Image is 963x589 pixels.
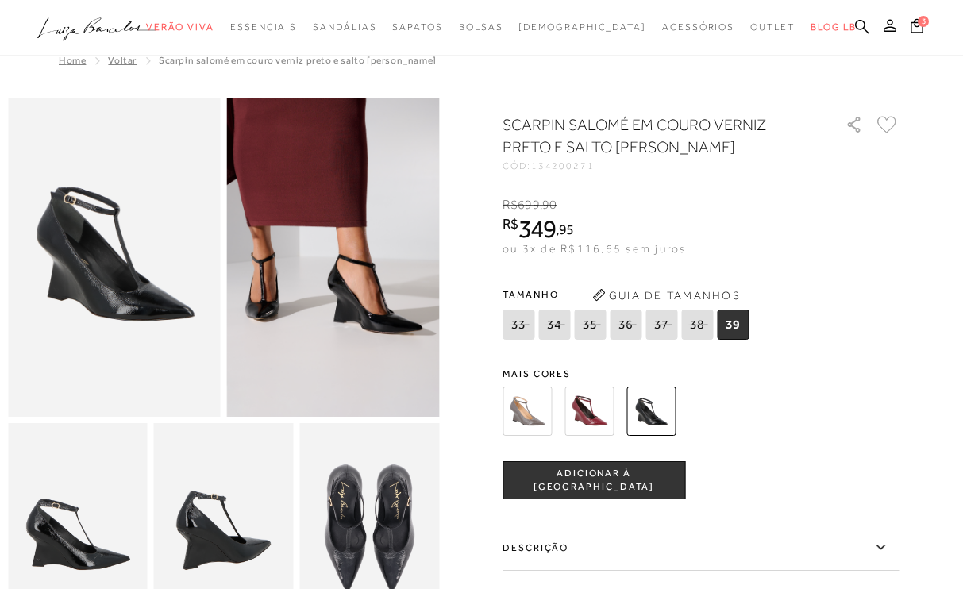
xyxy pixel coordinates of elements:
a: noSubCategoriesText [392,13,442,42]
span: ou 3x de R$116,65 sem juros [503,242,686,255]
span: 349 [518,214,556,243]
img: SCARPIN SALOMÉ EM COURO VERNIZ PRETO E SALTO ANABELA [626,387,676,436]
span: 699 [518,198,539,212]
button: Guia de Tamanhos [587,283,745,308]
a: noSubCategoriesText [518,13,646,42]
i: R$ [503,217,518,231]
span: 36 [610,310,641,340]
button: ADICIONAR À [GEOGRAPHIC_DATA] [503,461,685,499]
i: , [556,222,574,237]
img: image [227,98,440,417]
img: SCARPIN SALOMÉ EM COURO VERNIZ MARSALA SALTO ANABELA [564,387,614,436]
img: SCARPIN SALOMÉ EM COURO VERNIZ CINZA STORM E SALTO ANABELA [503,387,552,436]
button: 3 [906,17,928,39]
a: noSubCategoriesText [230,13,297,42]
h1: SCARPIN SALOMÉ EM COURO VERNIZ PRETO E SALTO [PERSON_NAME] [503,114,800,158]
span: Outlet [750,21,795,33]
span: 37 [645,310,677,340]
span: 95 [559,221,574,237]
span: 134200271 [531,160,595,171]
span: Sapatos [392,21,442,33]
a: noSubCategoriesText [146,13,214,42]
div: CÓD: [503,161,820,171]
span: 34 [538,310,570,340]
a: noSubCategoriesText [459,13,503,42]
span: Sandálias [313,21,376,33]
a: Home [59,55,86,66]
span: 3 [918,16,929,27]
span: Mais cores [503,369,899,379]
i: , [540,198,557,212]
span: Tamanho [503,283,753,306]
label: Descrição [503,525,899,571]
span: 38 [681,310,713,340]
span: [DEMOGRAPHIC_DATA] [518,21,646,33]
i: R$ [503,198,518,212]
a: noSubCategoriesText [662,13,734,42]
span: Bolsas [459,21,503,33]
span: Acessórios [662,21,734,33]
span: SCARPIN SALOMÉ EM COURO VERNIZ PRETO E SALTO [PERSON_NAME] [159,55,437,66]
span: BLOG LB [811,21,857,33]
a: Voltar [108,55,137,66]
span: 39 [717,310,749,340]
span: ADICIONAR À [GEOGRAPHIC_DATA] [503,467,684,495]
span: 35 [574,310,606,340]
a: noSubCategoriesText [313,13,376,42]
span: Verão Viva [146,21,214,33]
span: Essenciais [230,21,297,33]
span: 33 [503,310,534,340]
img: image [8,98,221,417]
span: 90 [542,198,557,212]
a: noSubCategoriesText [750,13,795,42]
a: BLOG LB [811,13,857,42]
